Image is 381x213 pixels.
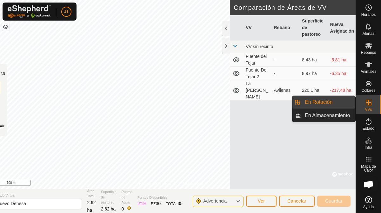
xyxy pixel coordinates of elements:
[361,13,376,16] span: Horarios
[299,80,328,101] td: 220.1 ha
[243,80,271,101] td: La [PERSON_NAME]
[122,206,124,211] span: 0
[305,112,350,119] span: En Almacenamiento
[365,108,372,111] span: VVs
[361,89,375,92] span: Collares
[101,206,116,211] span: 2.62 ha
[274,57,297,63] div: -
[301,96,355,109] a: En Rotación
[328,80,356,101] td: -217.48 ha
[139,181,176,186] a: Política de Privacidad
[363,127,374,130] span: Estado
[243,67,271,80] td: Fuente Del Tejar 2
[87,200,96,213] span: 2.62 ha
[246,196,277,207] button: Ver
[292,109,355,122] li: En Almacenamiento
[137,200,146,207] div: IZ
[317,196,351,207] button: Guardar
[299,15,328,41] th: Superficie de pastoreo
[64,8,69,15] span: J1
[101,189,117,205] span: Superficie de pastoreo
[258,198,265,204] span: Ver
[243,53,271,67] td: Fuente del Tejar
[325,198,343,204] span: Guardar
[271,15,300,41] th: Rebaño
[292,96,355,109] li: En Rotación
[328,67,356,80] td: -6.35 ha
[183,181,204,186] a: Contáctenos
[363,32,374,35] span: Alertas
[299,67,328,80] td: 8.97 ha
[363,205,374,209] span: Ayuda
[151,200,161,207] div: EZ
[87,188,96,199] span: Área Total
[122,189,132,205] span: Puntos de Agua
[359,175,378,194] a: Chat abierto
[361,51,376,54] span: Rebaños
[361,70,376,73] span: Animales
[243,15,271,41] th: VV
[356,194,381,211] a: Ayuda
[156,201,161,206] span: 30
[364,146,372,149] span: Infra
[328,53,356,67] td: -5.81 ha
[178,201,183,206] span: 35
[234,4,356,11] h2: Comparación de Áreas de VV
[2,23,10,31] button: Capas del Mapa
[274,87,297,94] div: Avilenas
[274,70,297,77] div: -
[287,198,306,204] span: Cancelar
[166,200,183,207] div: TOTAL
[301,109,355,122] a: En Almacenamiento
[299,53,328,67] td: 8.43 ha
[279,196,315,207] button: Cancelar
[141,201,146,206] span: 19
[305,98,332,106] span: En Rotación
[203,198,227,204] span: Advertencia
[328,15,356,41] th: Nueva Asignación
[8,5,51,18] img: Logo Gallagher
[358,165,379,172] span: Mapa de Calor
[137,195,183,200] span: Puntos Disponibles
[246,44,273,49] span: VV sin recinto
